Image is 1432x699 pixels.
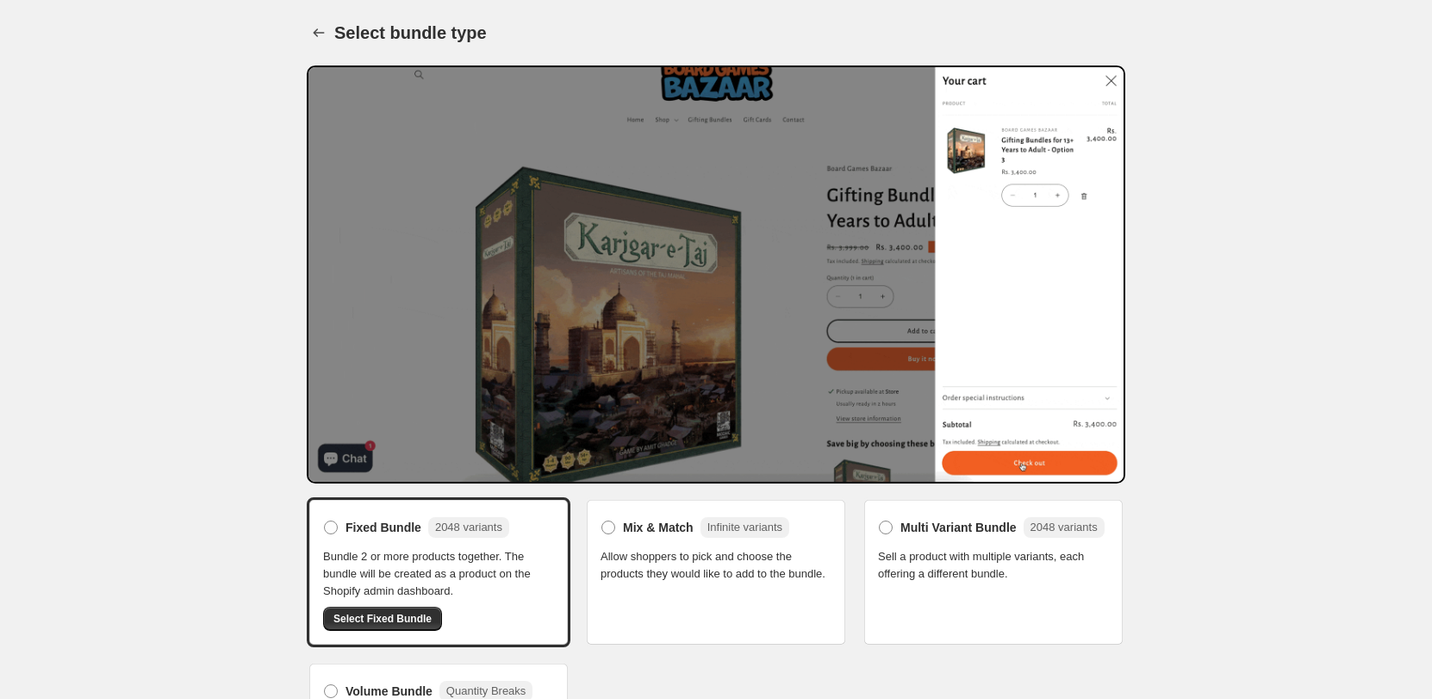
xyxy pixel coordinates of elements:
span: Allow shoppers to pick and choose the products they would like to add to the bundle. [601,548,831,583]
span: Fixed Bundle [346,519,421,536]
span: Mix & Match [623,519,694,536]
span: Sell a product with multiple variants, each offering a different bundle. [878,548,1109,583]
span: 2048 variants [435,521,502,534]
span: Quantity Breaks [446,684,526,697]
img: Bundle Preview [307,66,1125,484]
span: Multi Variant Bundle [900,519,1017,536]
span: 2048 variants [1030,521,1098,534]
h1: Select bundle type [334,22,487,43]
button: Back [307,21,331,45]
span: Infinite variants [707,521,782,534]
button: Select Fixed Bundle [323,607,442,631]
span: Bundle 2 or more products together. The bundle will be created as a product on the Shopify admin ... [323,548,554,600]
span: Select Fixed Bundle [333,612,432,626]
